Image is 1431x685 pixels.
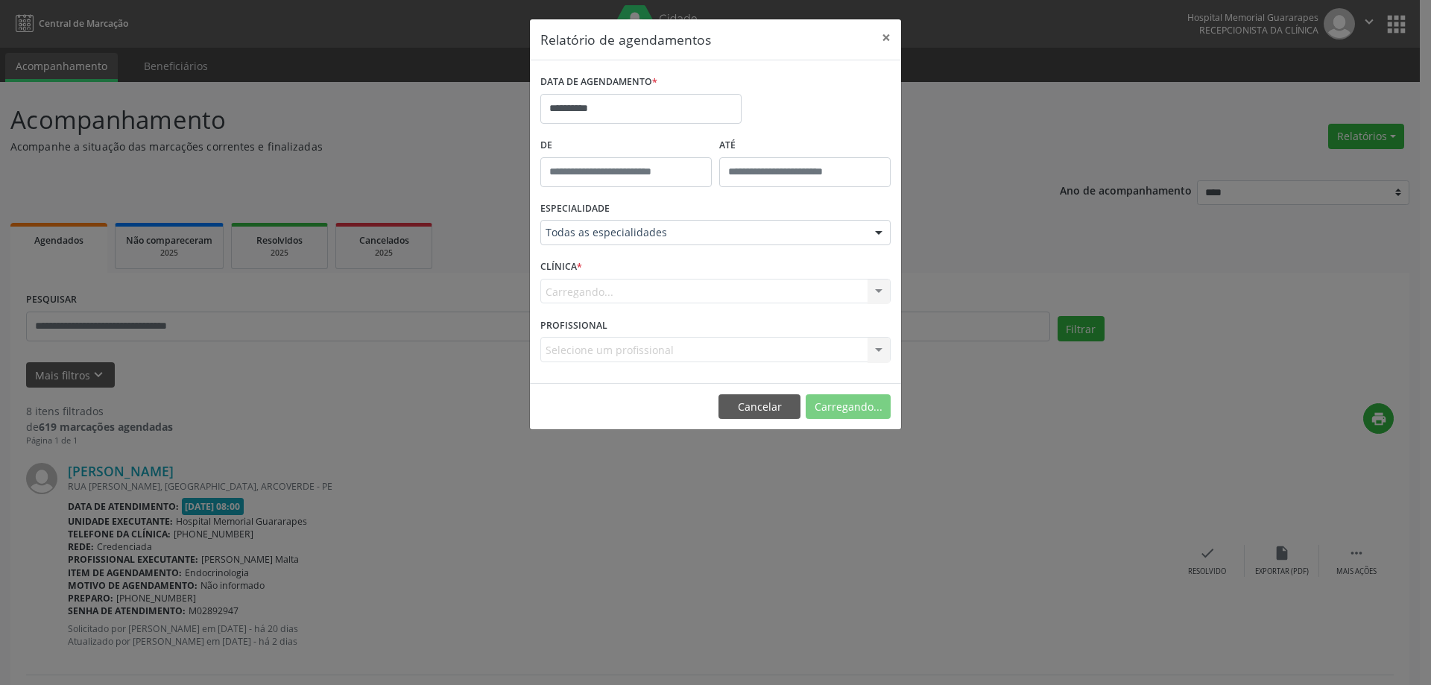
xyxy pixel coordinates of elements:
[871,19,901,56] button: Close
[540,71,657,94] label: DATA DE AGENDAMENTO
[540,198,610,221] label: ESPECIALIDADE
[540,30,711,49] h5: Relatório de agendamentos
[546,225,860,240] span: Todas as especialidades
[540,134,712,157] label: De
[719,134,891,157] label: ATÉ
